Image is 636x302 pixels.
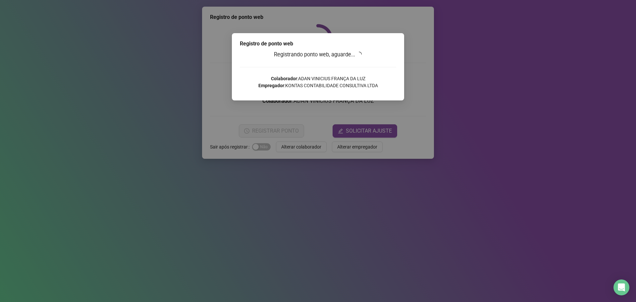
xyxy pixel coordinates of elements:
[258,83,284,88] strong: Empregador
[240,40,396,48] div: Registro de ponto web
[613,279,629,295] div: Open Intercom Messenger
[271,76,297,81] strong: Colaborador
[356,51,362,57] span: loading
[240,50,396,59] h3: Registrando ponto web, aguarde...
[240,75,396,89] p: : ADAN VINICIUS FRANÇA DA LUZ : KONTAS CONTABILIDADE CONSULTIVA LTDA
